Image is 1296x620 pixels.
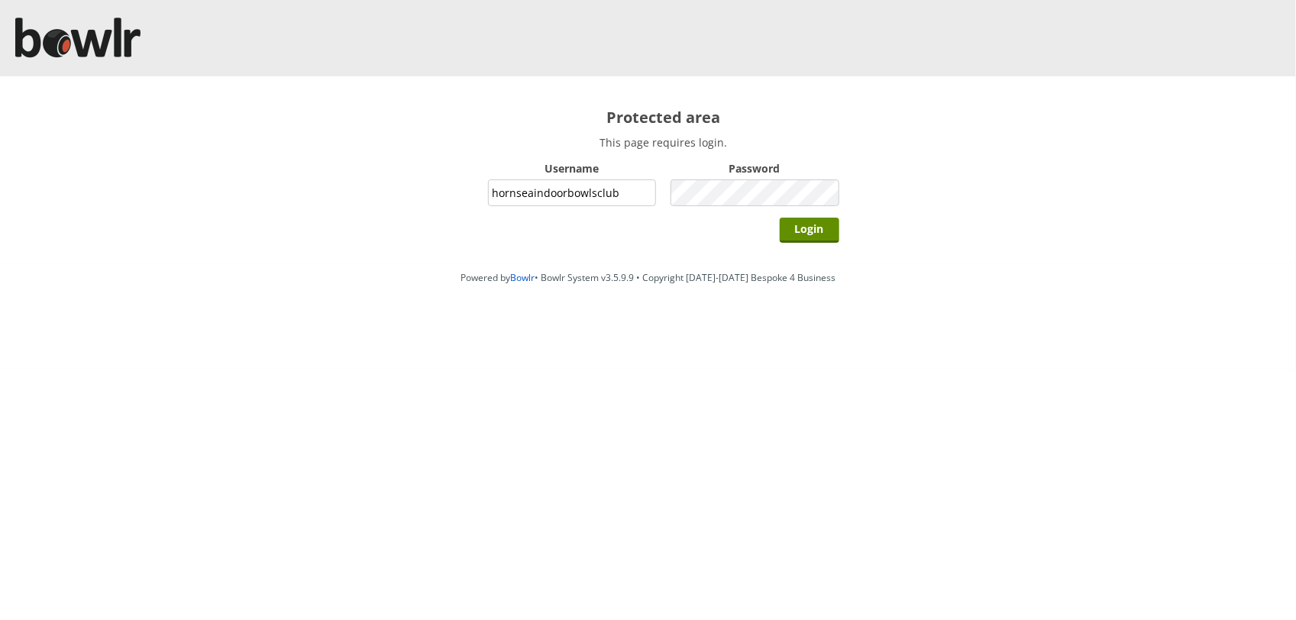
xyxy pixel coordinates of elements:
[510,271,535,284] a: Bowlr
[488,135,839,150] p: This page requires login.
[488,107,839,128] h2: Protected area
[488,161,657,176] label: Username
[461,271,835,284] span: Powered by • Bowlr System v3.5.9.9 • Copyright [DATE]-[DATE] Bespoke 4 Business
[780,218,839,243] input: Login
[671,161,839,176] label: Password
